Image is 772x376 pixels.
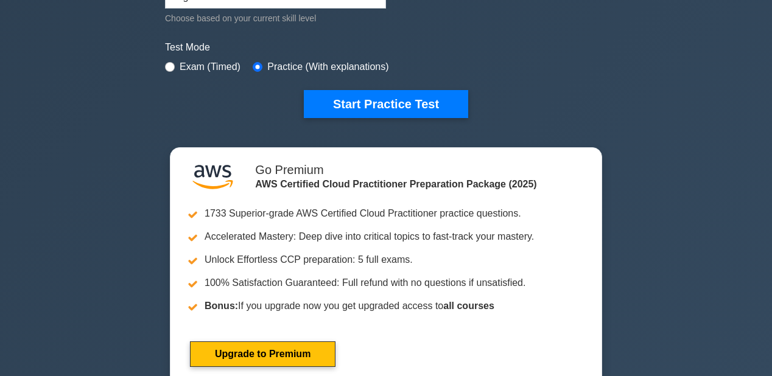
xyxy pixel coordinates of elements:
div: Choose based on your current skill level [165,11,386,26]
button: Start Practice Test [304,90,468,118]
a: Upgrade to Premium [190,341,335,367]
label: Practice (With explanations) [267,60,388,74]
label: Exam (Timed) [180,60,240,74]
label: Test Mode [165,40,607,55]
